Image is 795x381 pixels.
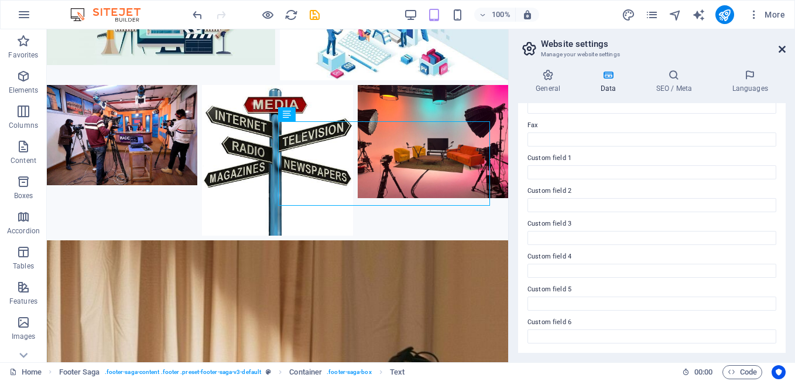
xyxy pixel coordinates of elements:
[518,69,582,94] h4: General
[11,156,36,165] p: Content
[527,184,776,198] label: Custom field 2
[718,8,731,22] i: Publish
[474,8,516,22] button: 100%
[307,8,321,22] button: save
[694,365,712,379] span: 00 00
[728,365,757,379] span: Code
[14,191,33,200] p: Boxes
[390,365,405,379] span: Click to select. Double-click to edit
[669,8,683,22] button: navigator
[714,69,786,94] h4: Languages
[541,49,762,60] h3: Manage your website settings
[682,365,713,379] h6: Session time
[715,5,734,24] button: publish
[9,86,39,95] p: Elements
[492,8,510,22] h6: 100%
[722,365,762,379] button: Code
[772,365,786,379] button: Usercentrics
[638,69,714,94] h4: SEO / Meta
[59,365,100,379] span: Click to select. Double-click to edit
[703,368,704,376] span: :
[308,8,321,22] i: Save (Ctrl+S)
[285,8,298,22] i: Reload page
[289,365,322,379] span: Click to select. Double-click to edit
[12,332,36,341] p: Images
[692,8,706,22] button: text_generator
[527,315,776,329] label: Custom field 6
[541,39,786,49] h2: Website settings
[622,8,636,22] button: design
[59,365,405,379] nav: breadcrumb
[645,8,659,22] i: Pages (Ctrl+Alt+S)
[284,8,298,22] button: reload
[527,118,776,132] label: Fax
[527,250,776,264] label: Custom field 4
[748,9,785,21] span: More
[7,226,40,236] p: Accordion
[669,8,682,22] i: Navigator
[191,8,204,22] i: Undo: Change text (Ctrl+Z)
[645,8,659,22] button: pages
[67,8,155,22] img: Editor Logo
[522,9,533,20] i: On resize automatically adjust zoom level to fit chosen device.
[9,121,38,130] p: Columns
[9,297,37,306] p: Features
[327,365,372,379] span: . footer-saga-box
[105,365,261,379] span: . footer-saga-content .footer .preset-footer-saga-v3-default
[8,50,38,60] p: Favorites
[261,8,275,22] button: Click here to leave preview mode and continue editing
[527,283,776,297] label: Custom field 5
[622,8,635,22] i: Design (Ctrl+Alt+Y)
[13,261,34,271] p: Tables
[9,365,42,379] a: Click to cancel selection. Double-click to open Pages
[527,151,776,165] label: Custom field 1
[743,5,790,24] button: More
[582,69,638,94] h4: Data
[527,217,776,231] label: Custom field 3
[266,369,271,375] i: This element is a customizable preset
[692,8,705,22] i: AI Writer
[190,8,204,22] button: undo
